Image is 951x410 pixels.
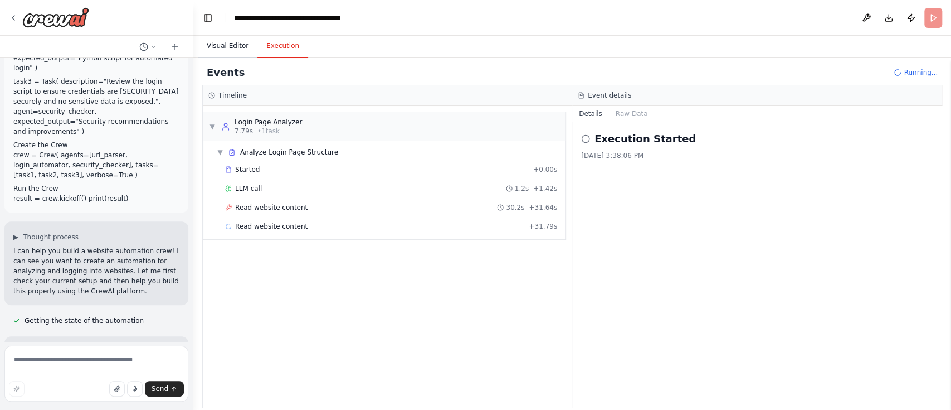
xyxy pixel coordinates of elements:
[533,184,557,193] span: + 1.42s
[588,91,631,100] h3: Event details
[13,194,179,204] p: result = crew.kickoff() print(result)
[127,381,143,397] button: Click to speak your automation idea
[234,12,376,23] nav: breadcrumb
[257,127,280,136] span: • 1 task
[145,381,184,397] button: Send
[240,148,338,157] span: Analyze Login Page Structure
[207,65,245,80] h2: Events
[13,233,79,242] button: ▶Thought process
[235,127,253,136] span: 7.79s
[13,184,179,194] h1: Run the Crew
[581,151,933,160] div: [DATE] 3:38:06 PM
[235,184,262,193] span: LLM call
[235,222,308,231] span: Read website content
[209,122,216,131] span: ▼
[235,203,308,212] span: Read website content
[109,381,125,397] button: Upload files
[235,165,260,174] span: Started
[533,165,557,174] span: + 0.00s
[609,106,655,122] button: Raw Data
[135,40,162,54] button: Switch to previous chat
[25,316,144,325] span: Getting the state of the automation
[515,184,529,193] span: 1.2s
[904,68,938,77] span: Running...
[13,233,18,242] span: ▶
[9,381,25,397] button: Improve this prompt
[166,40,184,54] button: Start a new chat
[13,76,179,137] p: task3 = Task( description="Review the login script to ensure credentials are [SECURITY_DATA] secu...
[23,233,79,242] span: Thought process
[529,222,557,231] span: + 31.79s
[200,10,216,26] button: Hide left sidebar
[572,106,609,122] button: Details
[22,7,89,27] img: Logo
[594,131,696,147] h2: Execution Started
[257,35,308,58] button: Execution
[152,384,168,393] span: Send
[235,118,302,127] div: Login Page Analyzer
[217,148,223,157] span: ▼
[13,140,179,150] h1: Create the Crew
[13,150,179,180] p: crew = Crew( agents=[url_parser, login_automator, security_checker], tasks=[task1, task2, task3],...
[529,203,557,212] span: + 31.64s
[218,91,247,100] h3: Timeline
[198,35,257,58] button: Visual Editor
[13,246,179,296] p: I can help you build a website automation crew! I can see you want to create an automation for an...
[506,203,524,212] span: 30.2s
